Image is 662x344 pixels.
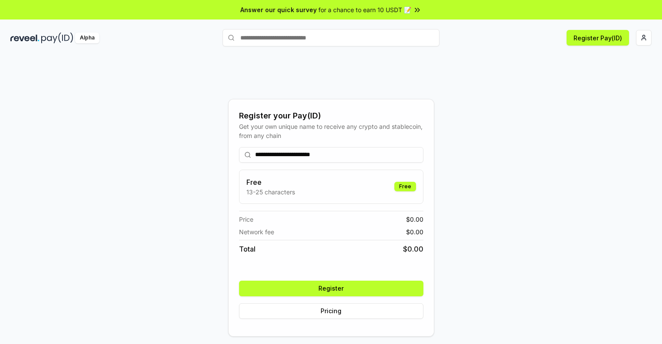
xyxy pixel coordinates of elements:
[406,215,423,224] span: $ 0.00
[567,30,629,46] button: Register Pay(ID)
[239,110,423,122] div: Register your Pay(ID)
[75,33,99,43] div: Alpha
[318,5,411,14] span: for a chance to earn 10 USDT 📝
[10,33,39,43] img: reveel_dark
[239,122,423,140] div: Get your own unique name to receive any crypto and stablecoin, from any chain
[394,182,416,191] div: Free
[239,281,423,296] button: Register
[239,215,253,224] span: Price
[246,187,295,197] p: 13-25 characters
[403,244,423,254] span: $ 0.00
[240,5,317,14] span: Answer our quick survey
[239,244,256,254] span: Total
[239,303,423,319] button: Pricing
[41,33,73,43] img: pay_id
[406,227,423,236] span: $ 0.00
[246,177,295,187] h3: Free
[239,227,274,236] span: Network fee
